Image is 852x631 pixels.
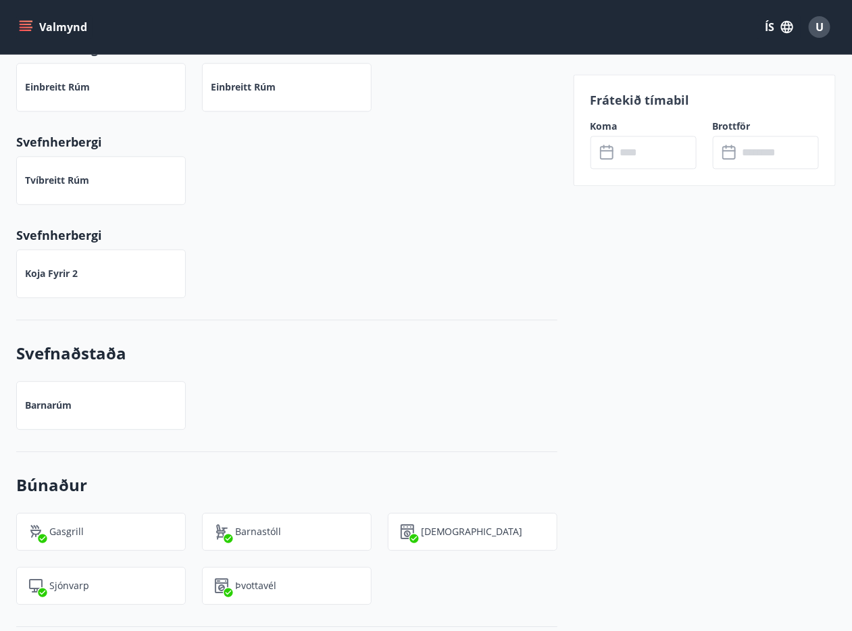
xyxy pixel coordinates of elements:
[25,399,72,412] p: Barnarúm
[214,524,230,540] img: ro1VYixuww4Qdd7lsw8J65QhOwJZ1j2DOUyXo3Mt.svg
[591,91,819,109] p: Frátekið tímabil
[757,15,801,39] button: ÍS
[25,80,90,94] p: Einbreitt rúm
[803,11,836,43] button: U
[421,525,523,538] p: [DEMOGRAPHIC_DATA]
[211,80,276,94] p: Einbreitt rúm
[235,579,276,592] p: Þvottavél
[235,525,281,538] p: Barnastóll
[25,174,89,187] p: Tvíbreitt rúm
[28,524,44,540] img: ZXjrS3QKesehq6nQAPjaRuRTI364z8ohTALB4wBr.svg
[399,524,416,540] img: hddCLTAnxqFUMr1fxmbGG8zWilo2syolR0f9UjPn.svg
[16,133,557,151] p: Svefnherbergi
[28,578,44,594] img: mAminyBEY3mRTAfayxHTq5gfGd6GwGu9CEpuJRvg.svg
[16,15,93,39] button: menu
[16,474,557,497] h3: Búnaður
[16,226,557,244] p: Svefnherbergi
[49,579,89,592] p: Sjónvarp
[25,267,78,280] p: Koja fyrir 2
[816,20,824,34] span: U
[16,342,557,365] h3: Svefnaðstaða
[591,120,697,133] label: Koma
[214,578,230,594] img: Dl16BY4EX9PAW649lg1C3oBuIaAsR6QVDQBO2cTm.svg
[713,120,819,133] label: Brottför
[49,525,84,538] p: Gasgrill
